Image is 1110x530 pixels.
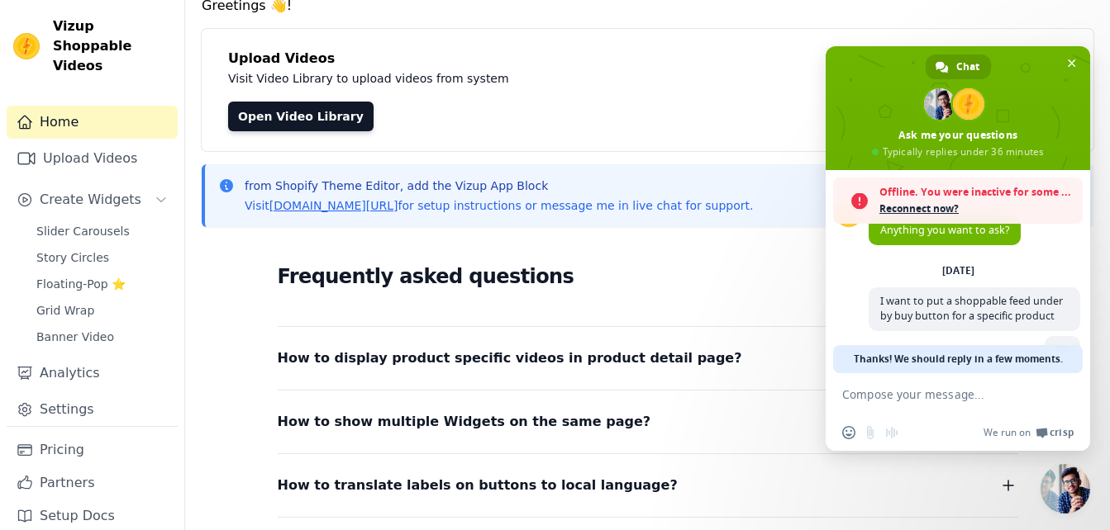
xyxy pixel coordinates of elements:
a: Grid Wrap [26,299,178,322]
a: Partners [7,466,178,499]
button: Create Widgets [7,183,178,216]
a: Settings [7,393,178,426]
a: Slider Carousels [26,220,178,243]
span: Chat [956,54,979,79]
button: How to show multiple Widgets on the same page? [278,410,1018,433]
a: Floating-Pop ⭐ [26,272,178,296]
span: We run on [984,426,1031,439]
span: ??? [1056,343,1069,357]
a: Pricing [7,433,178,466]
a: Upload Videos [7,142,178,175]
a: Banner Video [26,325,178,348]
span: Grid Wrap [36,302,94,319]
span: Vizup Shoppable Videos [53,17,171,76]
div: Chat [926,54,991,79]
span: How to display product specific videos in product detail page? [278,347,742,370]
span: Crisp [1050,426,1074,439]
span: How to show multiple Widgets on the same page? [278,410,651,433]
a: We run onCrisp [984,426,1074,439]
span: How to translate labels on buttons to local language? [278,474,678,497]
span: Create Widgets [40,190,141,210]
span: Floating-Pop ⭐ [36,276,126,292]
div: Close chat [1041,464,1090,513]
span: Story Circles [36,249,109,266]
a: Story Circles [26,246,178,269]
span: Thanks! We should reply in a few moments. [854,345,1063,373]
textarea: Compose your message... [842,387,1037,402]
span: Close chat [1063,54,1080,72]
span: Banner Video [36,329,114,345]
h2: Frequently asked questions [278,260,1018,293]
a: Open Video Library [228,102,374,131]
a: Analytics [7,357,178,390]
span: Offline. You were inactive for some time. [879,184,1074,201]
span: Insert an emoji [842,426,855,439]
span: I want to put a shoppable feed under by buy button for a specific product [880,294,1063,323]
p: Visit Video Library to upload videos from system [228,69,969,88]
img: Vizup [13,33,40,59]
button: How to translate labels on buttons to local language? [278,474,1018,497]
a: [DOMAIN_NAME][URL] [269,199,398,212]
button: How to display product specific videos in product detail page? [278,347,1018,370]
div: [DATE] [942,266,974,276]
span: Slider Carousels [36,223,130,239]
p: from Shopify Theme Editor, add the Vizup App Block [245,177,753,194]
h4: Upload Videos [228,49,1067,69]
p: Visit for setup instructions or message me in live chat for support. [245,197,753,214]
a: Home [7,106,178,139]
span: Anything you want to ask? [880,223,1009,237]
span: Reconnect now? [879,201,1074,217]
